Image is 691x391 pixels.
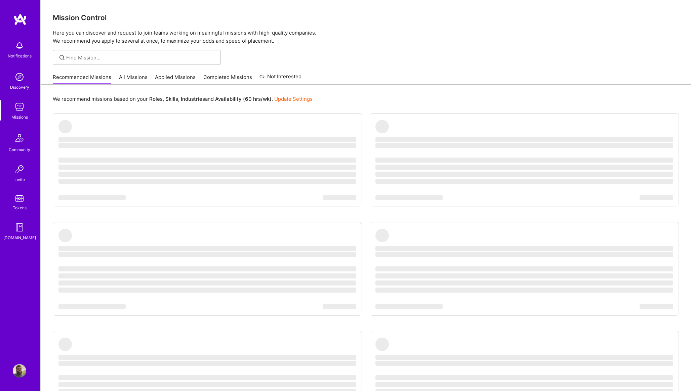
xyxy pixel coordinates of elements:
div: Invite [14,176,25,183]
a: Recommended Missions [53,74,111,85]
div: [DOMAIN_NAME] [3,234,36,241]
b: Availability (60 hrs/wk) [215,96,272,102]
input: Find Mission... [66,54,216,61]
img: discovery [13,70,26,84]
img: guide book [13,221,26,234]
a: Not Interested [259,73,301,85]
b: Roles [149,96,163,102]
h3: Mission Control [53,13,679,22]
b: Skills [165,96,178,102]
div: Community [9,146,30,153]
img: User Avatar [13,364,26,378]
img: teamwork [13,100,26,114]
img: bell [13,39,26,52]
p: Here you can discover and request to join teams working on meaningful missions with high-quality ... [53,29,679,45]
i: icon SearchGrey [58,54,66,61]
div: Missions [11,114,28,121]
a: Completed Missions [203,74,252,85]
div: Tokens [13,204,27,211]
div: Notifications [8,52,32,59]
img: Invite [13,163,26,176]
a: Applied Missions [155,74,196,85]
img: tokens [15,195,24,202]
a: User Avatar [11,364,28,378]
b: Industries [181,96,205,102]
img: Community [11,130,28,146]
img: logo [13,13,27,26]
a: Update Settings [274,96,313,102]
p: We recommend missions based on your , , and . [53,95,313,102]
div: Discovery [10,84,29,91]
a: All Missions [119,74,148,85]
